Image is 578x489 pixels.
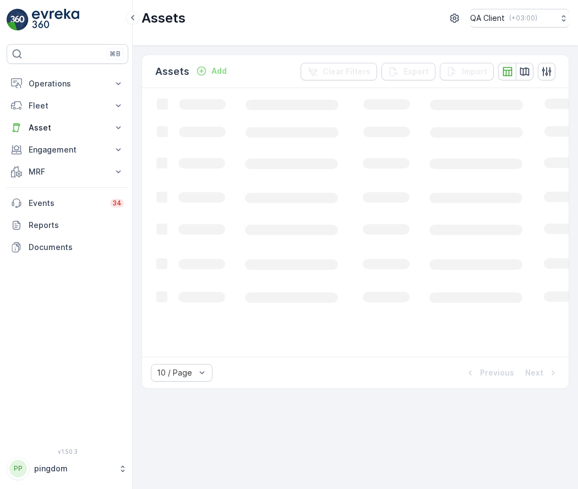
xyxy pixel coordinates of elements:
[509,14,537,23] p: ( +03:00 )
[301,63,377,80] button: Clear Filters
[29,242,124,253] p: Documents
[9,460,27,477] div: PP
[7,214,128,236] a: Reports
[323,66,370,77] p: Clear Filters
[7,236,128,258] a: Documents
[211,66,227,77] p: Add
[29,78,106,89] p: Operations
[7,95,128,117] button: Fleet
[525,367,543,378] p: Next
[29,144,106,155] p: Engagement
[32,9,79,31] img: logo_light-DOdMpM7g.png
[29,198,103,209] p: Events
[480,367,514,378] p: Previous
[7,73,128,95] button: Operations
[7,161,128,183] button: MRF
[470,9,569,28] button: QA Client(+03:00)
[110,50,121,58] p: ⌘B
[464,366,515,379] button: Previous
[7,117,128,139] button: Asset
[34,463,113,474] p: pingdom
[141,9,186,27] p: Assets
[29,166,106,177] p: MRF
[440,63,494,80] button: Import
[192,64,231,78] button: Add
[7,139,128,161] button: Engagement
[470,13,505,24] p: QA Client
[381,63,435,80] button: Export
[7,448,128,455] span: v 1.50.3
[29,122,106,133] p: Asset
[112,199,122,208] p: 34
[29,100,106,111] p: Fleet
[462,66,487,77] p: Import
[29,220,124,231] p: Reports
[155,64,189,79] p: Assets
[403,66,429,77] p: Export
[7,457,128,480] button: PPpingdom
[7,192,128,214] a: Events34
[524,366,560,379] button: Next
[7,9,29,31] img: logo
